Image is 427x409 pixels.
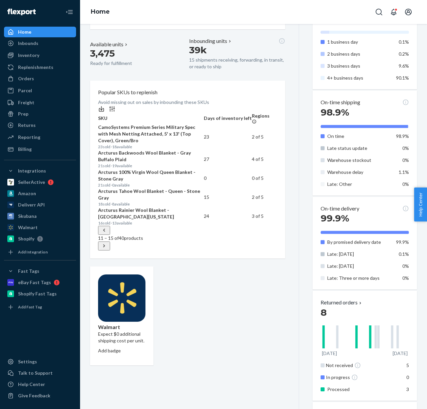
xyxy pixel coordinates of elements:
[4,288,76,299] a: Shopify Fast Tags
[327,181,391,188] p: Late: Other
[399,51,409,57] span: 0.2%
[18,392,50,399] div: Give Feedback
[406,386,409,392] span: 3
[327,157,391,164] p: Warehouse stockout
[18,146,32,153] div: Billing
[98,220,103,225] span: 16
[396,239,409,245] span: 99.9%
[321,99,360,106] p: On-time shipping
[119,235,124,241] span: 40
[4,97,76,108] a: Freight
[327,145,391,152] p: Late status update
[402,145,409,151] span: 0%
[4,85,76,96] a: Parcel
[204,113,252,124] th: Days of inventory left
[18,40,38,47] div: Inbounds
[18,99,34,106] div: Freight
[327,275,391,281] p: Late: Three or more days
[90,60,186,67] p: Ready for fulfillment
[18,87,32,94] div: Parcel
[327,251,391,257] p: Late: [DATE]
[18,224,38,231] div: Walmart
[90,41,123,48] p: Available units
[204,134,252,140] div: 23
[322,350,337,357] p: [DATE]
[406,374,409,380] span: 0
[189,37,286,70] button: Inbounding units39k15 shipments receiving, forwarding, in transit, or ready to ship
[321,212,349,224] span: 99.9%
[387,5,400,19] button: Open notifications
[321,205,359,212] p: On-time delivery
[90,48,115,59] span: 3,475
[98,124,204,144] p: CamoSystems Premium Series Military Spec with Mesh Netting Attached, 5' x 13' (Top Cover), Green/Bro
[4,233,76,244] a: Shopify
[4,50,76,61] a: Inventory
[252,134,277,140] div: 2 of 5
[18,190,36,197] div: Amazon
[90,37,186,70] button: Available units3,475Ready for fulfillment
[18,179,45,186] div: SellerActive
[4,188,76,199] a: Amazon
[112,220,117,225] span: 13
[18,381,45,388] div: Help Center
[321,107,349,118] span: 98.9%
[4,368,76,378] a: Talk to Support
[98,144,204,150] p: sold · available
[4,73,76,84] a: Orders
[399,251,409,257] span: 0.1%
[4,166,76,176] button: Integrations
[327,133,391,140] p: On time
[85,2,115,22] ol: breadcrumbs
[91,8,110,15] a: Home
[18,235,34,242] div: Shopify
[189,44,207,56] span: 39k
[18,75,34,82] div: Orders
[98,182,204,188] p: sold · available
[18,304,42,310] div: Add Fast Tag
[252,156,277,163] div: 4 of 5
[4,200,76,210] a: Deliverr API
[204,194,252,201] div: 15
[18,370,53,376] div: Talk to Support
[204,156,252,163] div: 27
[4,27,76,37] a: Home
[327,63,391,69] p: 3 business days
[402,181,409,187] span: 0%
[18,202,45,208] div: Deliverr API
[327,39,391,45] p: 1 business day
[98,144,103,149] span: 23
[98,99,277,106] p: Avoid missing out on sales by inbounding these SKUs
[18,213,37,219] div: Skubana
[189,37,227,45] p: Inbounding units
[321,307,327,318] span: 8
[414,188,427,221] span: Help Center
[18,168,46,174] div: Integrations
[4,144,76,155] a: Billing
[4,222,76,233] a: Walmart
[396,133,409,139] span: 98.9%
[4,277,76,288] a: eBay Fast Tags
[327,386,391,393] p: Processed
[98,150,204,163] p: Arcturus Backwoods Wool Blanket - Gray Buffalo Plaid
[402,157,409,163] span: 0%
[4,211,76,221] a: Skubana
[98,347,121,354] p: Add badge
[98,220,204,226] p: sold · available
[327,263,391,269] p: Late: [DATE]
[18,358,37,365] div: Settings
[252,113,277,124] div: Regions
[396,75,409,81] span: 90.1%
[252,175,277,182] div: 0 of 5
[327,75,391,81] p: 4+ business days
[204,175,252,182] div: 0
[4,120,76,131] a: Returns
[98,323,145,331] p: Walmart
[98,188,204,201] p: Arcturus Tahoe Wool Blanket - Queen - Stone Gray
[326,362,393,369] div: Not received
[402,275,409,281] span: 0%
[402,5,415,19] button: Open account menu
[4,132,76,143] a: Reporting
[326,374,393,381] div: In progress
[98,113,204,124] th: SKU
[18,290,57,297] div: Shopify Fast Tags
